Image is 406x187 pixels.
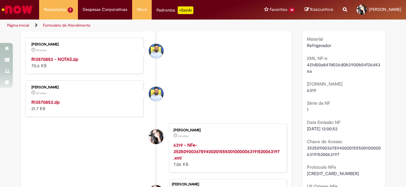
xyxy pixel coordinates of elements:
[173,128,280,132] div: [PERSON_NAME]
[156,6,193,14] div: Padroniza
[172,183,283,186] div: [PERSON_NAME]
[307,36,323,42] b: Material
[178,134,189,138] time: 26/09/2025 14:31:01
[173,142,280,167] div: 7.06 KB
[369,7,401,12] span: [PERSON_NAME]
[36,48,47,52] time: 01/10/2025 09:47:17
[36,48,47,52] span: 5h atrás
[307,145,381,157] span: 35250900367894002015550010000063191520063197
[307,87,316,93] span: 6319
[149,86,164,101] div: Diego Felipe Rossinholi
[149,44,164,58] div: Diego Felipe Rossinholi
[149,129,164,144] div: Cintia Lorena
[31,99,138,112] div: 21.7 KB
[307,171,359,176] span: [CREDIT_CARD_NUMBER]
[1,3,34,16] img: ServiceNow
[83,6,127,13] span: Despesas Corporativas
[178,6,193,14] p: +GenAi
[68,7,73,13] span: 7
[36,91,47,95] span: 5h atrás
[289,7,295,13] span: 14
[307,43,331,48] span: Refrigerador
[307,107,309,112] span: 1
[307,81,343,87] b: [DOMAIN_NAME]
[137,6,147,13] span: More
[31,56,138,69] div: 70.6 KB
[173,142,280,161] a: 6319 - NFe-35250900367894002015550010000063191520063197.xml
[310,6,333,12] span: Rascunhos
[43,23,90,28] a: Formulário de Atendimento
[307,55,327,61] b: XML NF-e
[31,99,60,105] a: R13570853.zip
[5,20,266,31] ul: Trilhas de página
[31,43,138,46] div: [PERSON_NAME]
[307,119,340,125] b: Data Emissão NF
[7,23,29,28] a: Página inicial
[307,164,336,170] b: Protocolo NFe
[307,100,330,106] b: Série da NF
[307,62,380,74] span: 421d00a847d036d0b3900b54f26d436a
[31,56,78,62] a: R13570853 - NOTAS.zip
[270,6,287,13] span: Favoritos
[305,7,333,13] a: Rascunhos
[307,139,342,144] b: Chave de Acesso
[307,126,337,132] span: [DATE] 12:00:52
[44,6,66,13] span: Requisições
[178,134,189,138] span: 6d atrás
[31,85,138,89] div: [PERSON_NAME]
[36,91,47,95] time: 01/10/2025 09:47:17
